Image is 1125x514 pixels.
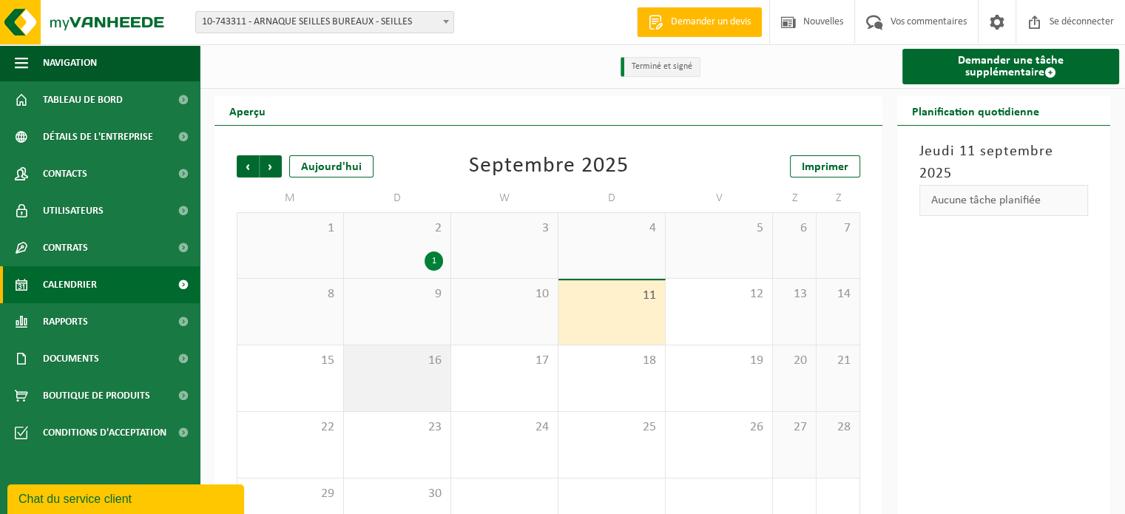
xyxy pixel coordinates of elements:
font: W [499,193,510,205]
font: Imprimer [802,161,848,173]
iframe: widget de discussion [7,481,247,514]
font: Navigation [43,58,97,69]
font: Demander une tâche supplémentaire [958,55,1064,78]
font: Jeudi 11 septembre 2025 [919,144,1053,181]
font: 16 [428,354,442,368]
font: Terminé et signé [632,62,692,71]
font: 7 [844,221,851,235]
font: M [285,193,296,205]
font: 11 [643,288,656,302]
font: Rapports [43,317,88,328]
span: 10-743311 - ARNAQUE SEILLES BUREAUX - SEILLES [196,12,453,33]
font: 21 [837,354,851,368]
font: 18 [643,354,656,368]
font: 5 [757,221,763,235]
font: 26 [750,420,763,434]
a: Demander un devis [637,7,762,37]
font: 27 [794,420,807,434]
font: 13 [794,287,807,301]
font: Nouvelles [803,16,843,27]
font: V [716,193,723,205]
font: Z [792,193,798,205]
font: 1 [328,221,334,235]
font: Demander un devis [671,16,751,27]
font: Contrats [43,243,88,254]
font: 9 [435,287,442,301]
font: Tableau de bord [43,95,123,106]
font: Aperçu [229,106,266,118]
font: 12 [750,287,763,301]
font: 10-743311 - ARNAQUE SEILLES BUREAUX - SEILLES [202,16,412,27]
font: Septembre 2025 [469,155,629,177]
font: 2 [435,221,442,235]
font: D [393,193,402,205]
font: 15 [321,354,334,368]
font: 6 [800,221,807,235]
font: Aucune tâche planifiée [931,195,1041,206]
font: Vos commentaires [891,16,967,27]
font: D [608,193,616,205]
font: Contacts [43,169,87,180]
font: 19 [750,354,763,368]
font: 4 [649,221,656,235]
font: 22 [321,420,334,434]
font: Aujourd'hui [301,161,362,173]
font: 14 [837,287,851,301]
a: Imprimer [790,155,860,177]
font: Conditions d'acceptation [43,427,166,439]
font: 1 [432,257,436,266]
font: Documents [43,354,99,365]
font: 3 [542,221,549,235]
font: 29 [321,487,334,501]
font: Boutique de produits [43,390,150,402]
span: 10-743311 - ARNAQUE SEILLES BUREAUX - SEILLES [195,11,454,33]
font: 8 [328,287,334,301]
font: 23 [428,420,442,434]
font: 28 [837,420,851,434]
font: Planification quotidienne [912,106,1039,118]
font: 10 [536,287,549,301]
font: Z [836,193,842,205]
font: 20 [794,354,807,368]
font: 30 [428,487,442,501]
a: Demander une tâche supplémentaire [902,49,1119,84]
font: 17 [536,354,549,368]
font: Calendrier [43,280,97,291]
font: Se déconnecter [1050,16,1114,27]
font: Détails de l'entreprise [43,132,153,143]
font: Utilisateurs [43,206,104,217]
font: 25 [643,420,656,434]
font: 24 [536,420,549,434]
